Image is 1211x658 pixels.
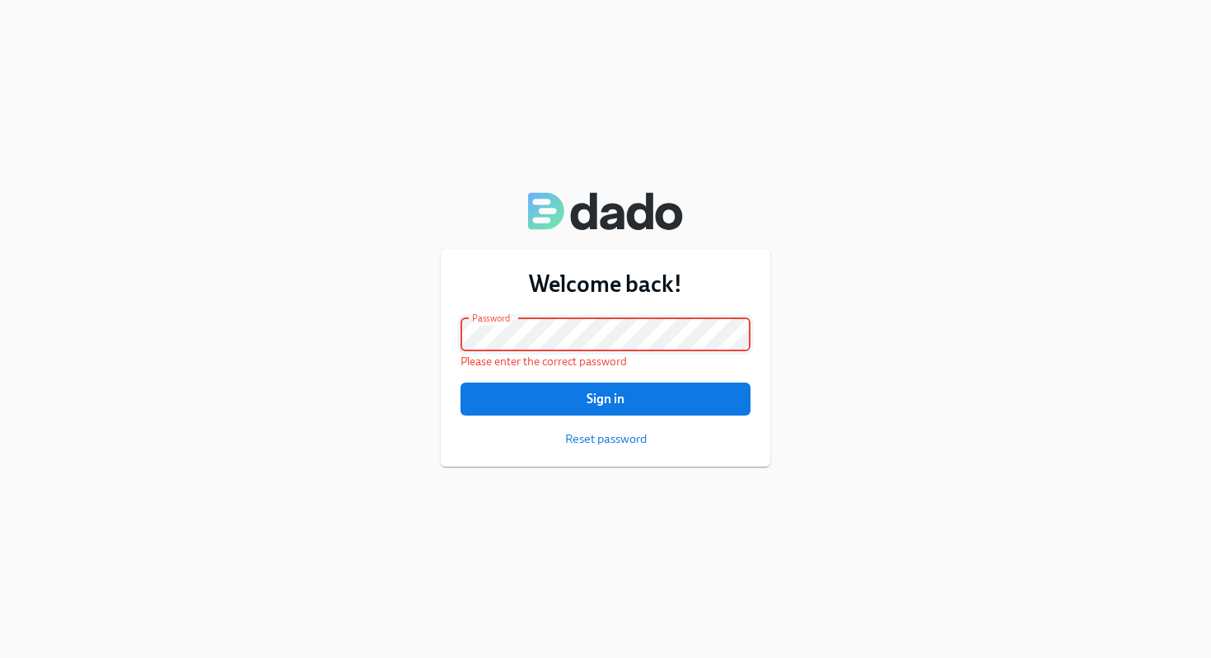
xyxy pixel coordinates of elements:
[472,391,739,407] span: Sign in
[461,383,750,416] button: Sign in
[528,191,683,231] img: Dado
[461,354,750,369] p: Please enter the correct password
[461,269,750,298] h3: Welcome back!
[565,430,647,447] button: Reset password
